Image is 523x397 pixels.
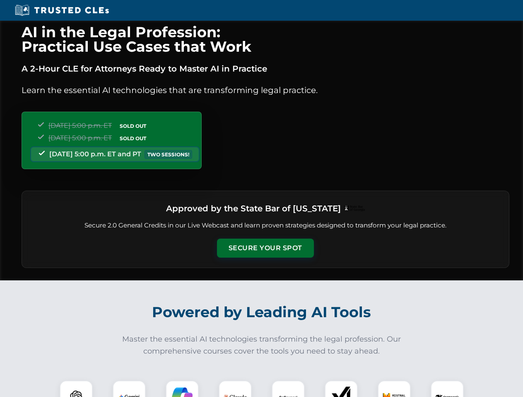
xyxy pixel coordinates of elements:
[22,62,509,75] p: A 2-Hour CLE for Attorneys Ready to Master AI in Practice
[48,134,112,142] span: [DATE] 5:00 p.m. ET
[217,239,314,258] button: Secure Your Spot
[32,221,499,230] p: Secure 2.0 General Credits in our Live Webcast and learn proven strategies designed to transform ...
[117,122,149,130] span: SOLD OUT
[48,122,112,129] span: [DATE] 5:00 p.m. ET
[32,298,491,327] h2: Powered by Leading AI Tools
[22,25,509,54] h1: AI in the Legal Profession: Practical Use Cases that Work
[166,201,341,216] h3: Approved by the State Bar of [US_STATE]
[12,4,111,17] img: Trusted CLEs
[22,84,509,97] p: Learn the essential AI technologies that are transforming legal practice.
[117,134,149,143] span: SOLD OUT
[344,206,365,211] img: Logo
[117,333,407,357] p: Master the essential AI technologies transforming the legal profession. Our comprehensive courses...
